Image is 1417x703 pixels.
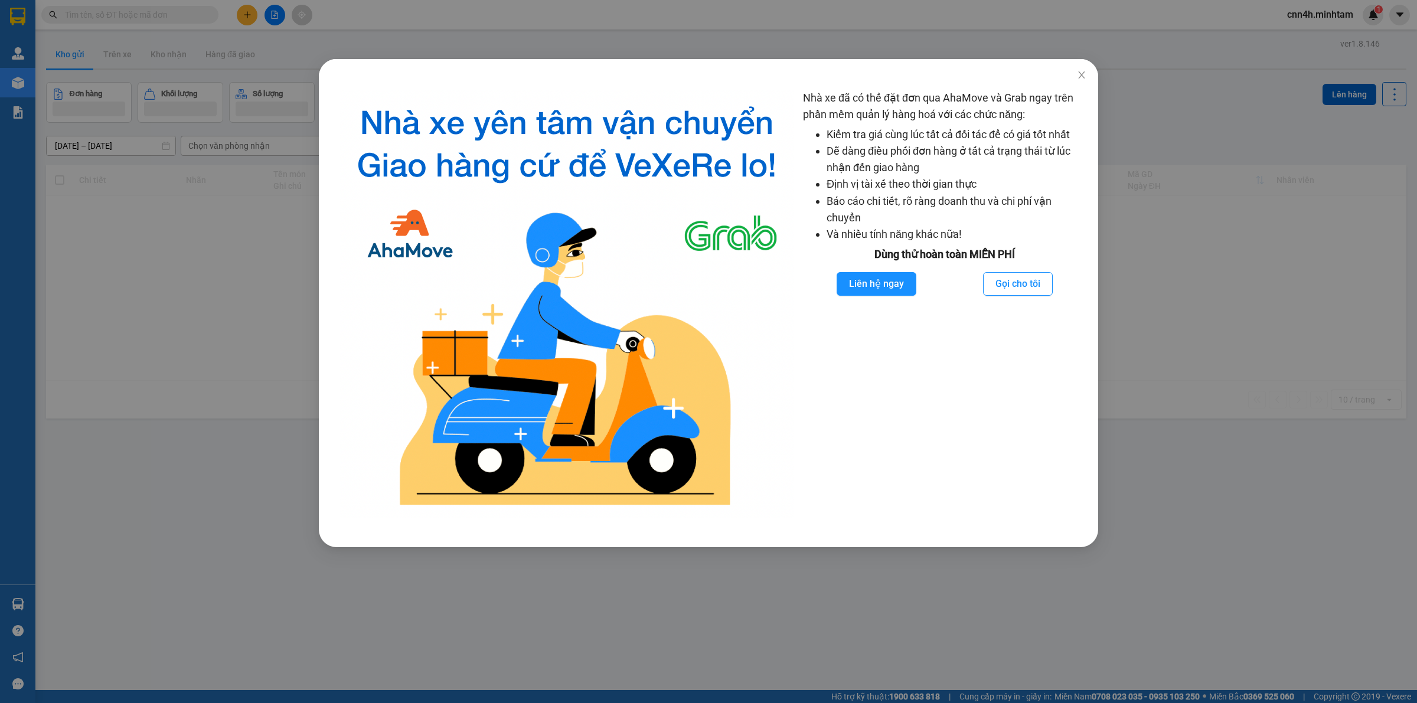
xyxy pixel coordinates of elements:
span: Liên hệ ngay [849,276,904,291]
li: Dễ dàng điều phối đơn hàng ở tất cả trạng thái từ lúc nhận đến giao hàng [827,143,1086,176]
button: Liên hệ ngay [837,272,916,296]
img: logo [340,90,794,518]
div: Dùng thử hoàn toàn MIỄN PHÍ [803,246,1086,263]
button: Close [1065,59,1098,92]
li: Và nhiều tính năng khác nữa! [827,226,1086,243]
button: Gọi cho tôi [983,272,1053,296]
li: Kiểm tra giá cùng lúc tất cả đối tác để có giá tốt nhất [827,126,1086,143]
li: Báo cáo chi tiết, rõ ràng doanh thu và chi phí vận chuyển [827,193,1086,227]
div: Nhà xe đã có thể đặt đơn qua AhaMove và Grab ngay trên phần mềm quản lý hàng hoá với các chức năng: [803,90,1086,518]
span: Gọi cho tôi [995,276,1040,291]
span: close [1077,70,1086,80]
li: Định vị tài xế theo thời gian thực [827,176,1086,192]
